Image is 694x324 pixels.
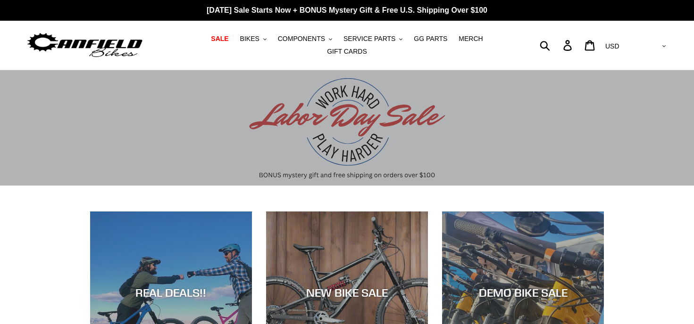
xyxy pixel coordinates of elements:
[90,285,252,299] div: REAL DEALS!!
[211,35,228,43] span: SALE
[339,32,407,45] button: SERVICE PARTS
[414,35,447,43] span: GG PARTS
[343,35,395,43] span: SERVICE PARTS
[240,35,259,43] span: BIKES
[409,32,452,45] a: GG PARTS
[26,31,144,60] img: Canfield Bikes
[273,32,337,45] button: COMPONENTS
[442,285,604,299] div: DEMO BIKE SALE
[235,32,271,45] button: BIKES
[322,45,372,58] a: GIFT CARDS
[454,32,487,45] a: MERCH
[327,48,367,56] span: GIFT CARDS
[206,32,233,45] a: SALE
[278,35,325,43] span: COMPONENTS
[459,35,483,43] span: MERCH
[266,285,428,299] div: NEW BIKE SALE
[545,35,569,56] input: Search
